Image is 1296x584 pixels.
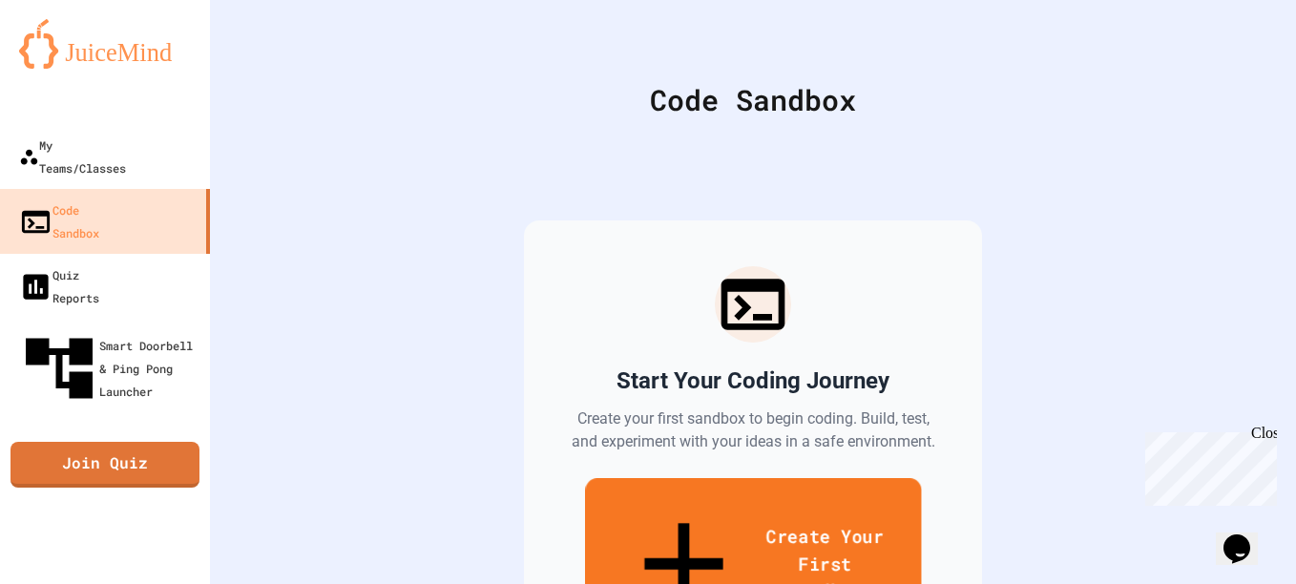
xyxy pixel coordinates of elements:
p: Create your first sandbox to begin coding. Build, test, and experiment with your ideas in a safe ... [570,407,936,453]
div: Code Sandbox [258,78,1248,121]
a: Join Quiz [10,442,199,488]
iframe: chat widget [1138,425,1277,506]
iframe: chat widget [1216,508,1277,565]
img: logo-orange.svg [19,19,191,69]
div: Code Sandbox [19,198,99,244]
div: My Teams/Classes [19,134,126,179]
h2: Start Your Coding Journey [617,365,889,396]
div: Chat with us now!Close [8,8,132,121]
div: Quiz Reports [19,263,99,309]
div: Smart Doorbell & Ping Pong Launcher [19,328,202,408]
